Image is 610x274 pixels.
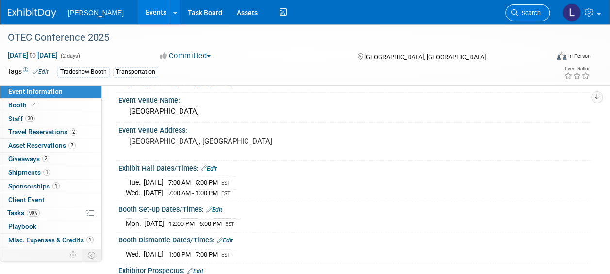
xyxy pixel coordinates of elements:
[8,196,45,204] span: Client Event
[144,219,164,229] td: [DATE]
[0,180,101,193] a: Sponsorships1
[8,236,94,244] span: Misc. Expenses & Credits
[130,79,232,87] a: [URL][DOMAIN_NAME][US_STATE]
[65,249,82,261] td: Personalize Event Tab Strip
[27,209,40,217] span: 90%
[564,67,590,71] div: Event Rating
[118,161,591,173] div: Exhibit Hall Dates/Times:
[68,9,124,17] span: [PERSON_NAME]
[221,190,231,197] span: EST
[8,101,38,109] span: Booth
[0,220,101,233] a: Playbook
[8,169,50,176] span: Shipments
[506,51,591,65] div: Event Format
[221,180,231,186] span: EST
[0,193,101,206] a: Client Event
[0,166,101,179] a: Shipments1
[8,87,63,95] span: Event Information
[144,188,164,198] td: [DATE]
[518,9,541,17] span: Search
[221,252,231,258] span: EST
[8,128,77,136] span: Travel Reservations
[118,93,591,105] div: Event Venue Name:
[168,251,218,258] span: 1:00 PM - 7:00 PM
[52,182,60,189] span: 1
[0,125,101,138] a: Travel Reservations2
[126,177,144,188] td: Tue.
[0,85,101,98] a: Event Information
[0,139,101,152] a: Asset Reservations7
[568,52,591,60] div: In-Person
[225,221,234,227] span: EST
[60,53,80,59] span: (2 days)
[157,51,214,61] button: Committed
[557,52,566,60] img: Format-Inperson.png
[118,123,591,135] div: Event Venue Address:
[168,189,218,197] span: 7:00 AM - 1:00 PM
[126,249,144,259] td: Wed.
[201,165,217,172] a: Edit
[42,155,49,162] span: 2
[8,141,76,149] span: Asset Reservations
[86,236,94,243] span: 1
[118,233,591,245] div: Booth Dismantle Dates/Times:
[33,68,49,75] a: Edit
[118,202,591,215] div: Booth Set-up Dates/Times:
[68,142,76,149] span: 7
[169,220,222,227] span: 12:00 PM - 6:00 PM
[43,169,50,176] span: 1
[57,67,110,77] div: Tradeshow-Booth
[0,99,101,112] a: Booth
[364,53,486,61] span: [GEOGRAPHIC_DATA], [GEOGRAPHIC_DATA]
[25,115,35,122] span: 30
[7,209,40,217] span: Tasks
[0,234,101,247] a: Misc. Expenses & Credits1
[82,249,102,261] td: Toggle Event Tabs
[8,223,36,230] span: Playbook
[8,115,35,122] span: Staff
[7,51,58,60] span: [DATE] [DATE]
[0,206,101,220] a: Tasks90%
[126,219,144,229] td: Mon.
[70,128,77,136] span: 2
[562,3,581,22] img: Latice Spann
[168,179,218,186] span: 7:00 AM - 5:00 PM
[0,112,101,125] a: Staff30
[505,4,550,21] a: Search
[8,8,56,18] img: ExhibitDay
[4,29,541,47] div: OTEC Conference 2025
[113,67,158,77] div: Transportation
[129,137,304,146] pre: [GEOGRAPHIC_DATA], [GEOGRAPHIC_DATA]
[8,182,60,190] span: Sponsorships
[126,104,583,119] div: [GEOGRAPHIC_DATA]
[0,153,101,166] a: Giveaways2
[217,237,233,244] a: Edit
[28,51,37,59] span: to
[126,188,144,198] td: Wed.
[144,249,164,259] td: [DATE]
[7,67,49,78] td: Tags
[31,102,36,107] i: Booth reservation complete
[144,177,164,188] td: [DATE]
[206,206,222,213] a: Edit
[8,155,49,163] span: Giveaways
